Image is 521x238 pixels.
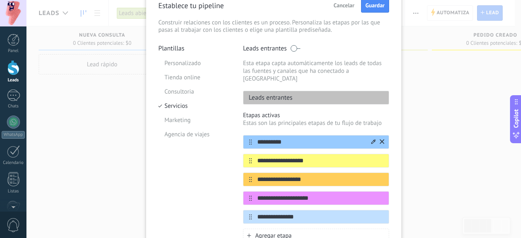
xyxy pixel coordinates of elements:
p: Construir relaciones con los clientes es un proceso. Personaliza las etapas por las que pasas al ... [158,19,389,34]
div: Leads [2,78,25,83]
p: Etapas activas [243,111,389,119]
li: Personalizado [158,56,231,70]
p: Leads entrantes [243,94,293,102]
li: Marketing [158,113,231,127]
div: Chats [2,104,25,109]
p: Leads entrantes [243,44,287,52]
div: Panel [2,48,25,54]
div: WhatsApp [2,131,25,139]
li: Tienda online [158,70,231,85]
div: Calendario [2,160,25,166]
li: Consultoria [158,85,231,99]
div: Listas [2,189,25,194]
span: Cancelar [334,2,355,8]
span: Copilot [512,109,520,128]
li: Servicios [158,99,231,113]
p: Establece tu pipeline [158,1,224,10]
span: Guardar [366,2,385,8]
li: Agencia de viajes [158,127,231,142]
p: Plantillas [158,44,231,52]
p: Estas son las principales etapas de tu flujo de trabajo [243,119,389,127]
p: Esta etapa capta automáticamente los leads de todas las fuentes y canales que ha conectado a [GEO... [243,59,389,83]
